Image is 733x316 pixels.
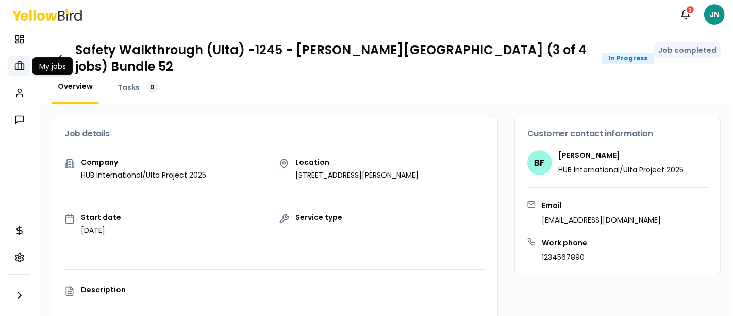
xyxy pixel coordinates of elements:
div: 0 [146,81,158,93]
h1: Safety Walkthrough (Ulta) -1245 - [PERSON_NAME][GEOGRAPHIC_DATA] (3 of 4 jobs) Bundle 52 [75,42,593,75]
span: JN [704,4,725,25]
p: 1234567890 [542,252,587,262]
p: Description [81,286,485,293]
p: Service type [295,214,342,221]
button: Job completed [654,42,721,58]
a: Tasks0 [111,81,164,93]
div: 3 [686,5,695,14]
p: [DATE] [81,225,121,235]
span: Tasks [118,82,140,92]
h3: Job details [64,130,485,138]
span: Overview [58,81,93,91]
button: 3 [675,4,696,25]
p: HUB International/Ulta Project 2025 [558,165,684,175]
h4: [PERSON_NAME] [558,150,684,161]
a: Overview [52,81,99,91]
p: [STREET_ADDRESS][PERSON_NAME] [295,170,419,180]
p: Location [295,159,419,166]
h3: Email [542,200,661,211]
p: Company [81,159,206,166]
h3: Work phone [542,238,587,248]
p: Start date [81,214,121,221]
h3: Customer contact information [527,130,708,138]
p: HUB International/Ulta Project 2025 [81,170,206,180]
span: BF [527,150,552,175]
p: [EMAIL_ADDRESS][DOMAIN_NAME] [542,215,661,225]
div: In Progress [602,53,654,64]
